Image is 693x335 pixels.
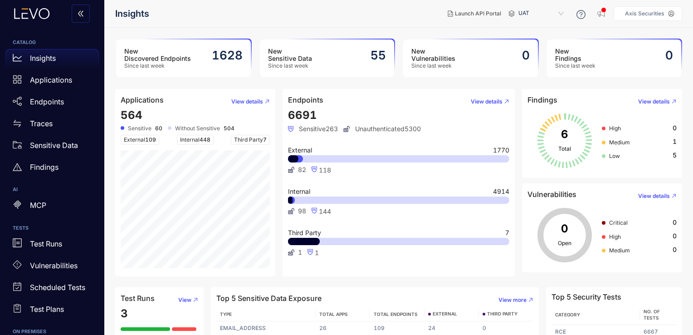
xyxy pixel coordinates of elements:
[30,305,64,313] p: Test Plans
[5,300,99,322] a: Test Plans
[13,226,92,231] h6: TESTS
[268,63,312,69] span: Since last week
[505,230,509,236] span: 7
[298,207,306,215] span: 98
[288,147,312,153] span: External
[30,141,78,149] p: Sensitive Data
[30,201,46,209] p: MCP
[5,278,99,300] a: Scheduled Tests
[527,96,557,104] h4: Findings
[665,49,673,62] h2: 0
[115,9,149,19] span: Insights
[178,297,191,303] span: View
[433,311,457,317] span: EXTERNAL
[30,261,78,270] p: Vulnerabilities
[30,283,85,291] p: Scheduled Tests
[319,311,348,317] span: TOTAL APPS
[30,98,64,106] p: Endpoints
[638,193,670,199] span: View details
[121,135,159,145] span: External
[13,329,92,335] h6: ON PREMISES
[673,152,677,159] span: 5
[5,256,99,278] a: Vulnerabilities
[5,93,99,114] a: Endpoints
[609,219,628,226] span: Critical
[177,135,214,145] span: Internal
[673,138,677,145] span: 1
[268,48,312,62] h3: New Sensitive Data
[171,293,198,307] button: View
[121,96,164,104] h4: Applications
[522,49,530,62] h2: 0
[609,139,630,146] span: Medium
[673,246,677,253] span: 0
[609,153,620,159] span: Low
[124,48,191,62] h3: New Discovered Endpoints
[371,49,386,62] h2: 55
[343,125,421,133] span: Unauthenticated 5300
[638,99,670,105] span: View details
[145,136,156,143] span: 109
[440,6,508,21] button: Launch API Portal
[631,94,677,109] button: View details
[5,235,99,256] a: Test Runs
[5,197,99,218] a: MCP
[30,54,56,62] p: Insights
[518,6,566,21] span: UAT
[493,188,509,195] span: 4914
[609,247,630,254] span: Medium
[315,249,319,256] span: 1
[551,293,621,301] h4: Top 5 Security Tests
[224,94,270,109] button: View details
[411,48,455,62] h3: New Vulnerabilities
[455,10,501,17] span: Launch API Portal
[121,108,142,122] span: 564
[155,125,162,132] b: 60
[374,311,418,317] span: TOTAL ENDPOINTS
[72,5,90,23] button: double-left
[609,125,621,132] span: High
[288,188,310,195] span: Internal
[644,309,660,320] span: No. of Tests
[673,124,677,132] span: 0
[13,40,92,45] h6: CATALOG
[121,307,128,320] span: 3
[200,136,210,143] span: 448
[471,99,503,105] span: View details
[30,240,62,248] p: Test Runs
[13,187,92,192] h6: AI
[609,233,621,240] span: High
[555,48,595,62] h3: New Findings
[5,71,99,93] a: Applications
[5,136,99,158] a: Sensitive Data
[625,10,664,17] p: Axis Securities
[288,108,317,122] span: 6691
[77,10,84,18] span: double-left
[231,135,270,145] span: Third Party
[175,125,220,132] span: Without Sensitive
[13,119,22,128] span: swap
[288,230,321,236] span: Third Party
[13,163,22,172] span: warning
[631,189,677,203] button: View details
[288,125,338,133] span: Sensitive 263
[319,207,331,215] span: 144
[5,114,99,136] a: Traces
[673,219,677,226] span: 0
[411,63,455,69] span: Since last week
[224,125,234,132] b: 504
[5,49,99,71] a: Insights
[288,96,323,104] h4: Endpoints
[298,166,306,173] span: 82
[464,94,509,109] button: View details
[231,99,263,105] span: View details
[555,63,595,69] span: Since last week
[220,311,232,317] span: TYPE
[298,249,302,256] span: 1
[5,158,99,180] a: Findings
[121,294,155,302] h4: Test Runs
[30,119,53,128] p: Traces
[498,297,527,303] span: View more
[212,49,243,62] h2: 1628
[30,76,72,84] p: Applications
